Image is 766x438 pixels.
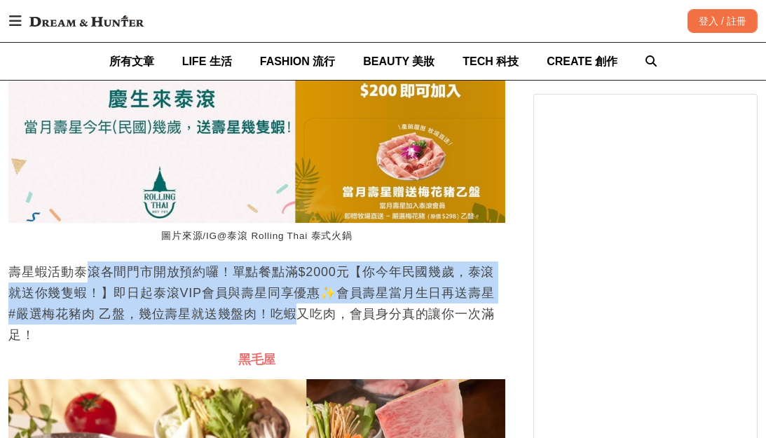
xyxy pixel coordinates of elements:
img: Dream & Hunter [22,8,151,34]
a: TECH 科技 [463,43,519,80]
a: 所有文章 [109,43,154,80]
span: BEAUTY 美妝 [363,55,435,67]
a: FASHION 流行 [260,43,336,80]
a: CREATE 創作 [547,43,617,80]
span: LIFE 生活 [182,55,232,67]
div: 登入 / 註冊 [688,9,758,33]
span: TECH 科技 [463,55,519,67]
a: BEAUTY 美妝 [363,43,435,80]
p: 壽星蝦活動泰滾各間門市開放預約囉！單點餐點滿$2000元【你今年民國幾歲，泰滾就送你幾隻蝦！】即日起泰滾VIP會員與壽星同享優惠✨會員壽星當月生日再送壽星 #嚴選梅花豬肉 乙盤，幾位壽星就送幾盤... [8,261,505,345]
span: 黑毛屋 [238,353,275,367]
figcaption: 圖片來源/IG@泰滾 Rolling Thai 泰式火鍋 [8,223,505,250]
span: CREATE 創作 [547,55,617,67]
a: LIFE 生活 [182,43,232,80]
span: FASHION 流行 [260,55,336,67]
span: 所有文章 [109,55,154,67]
